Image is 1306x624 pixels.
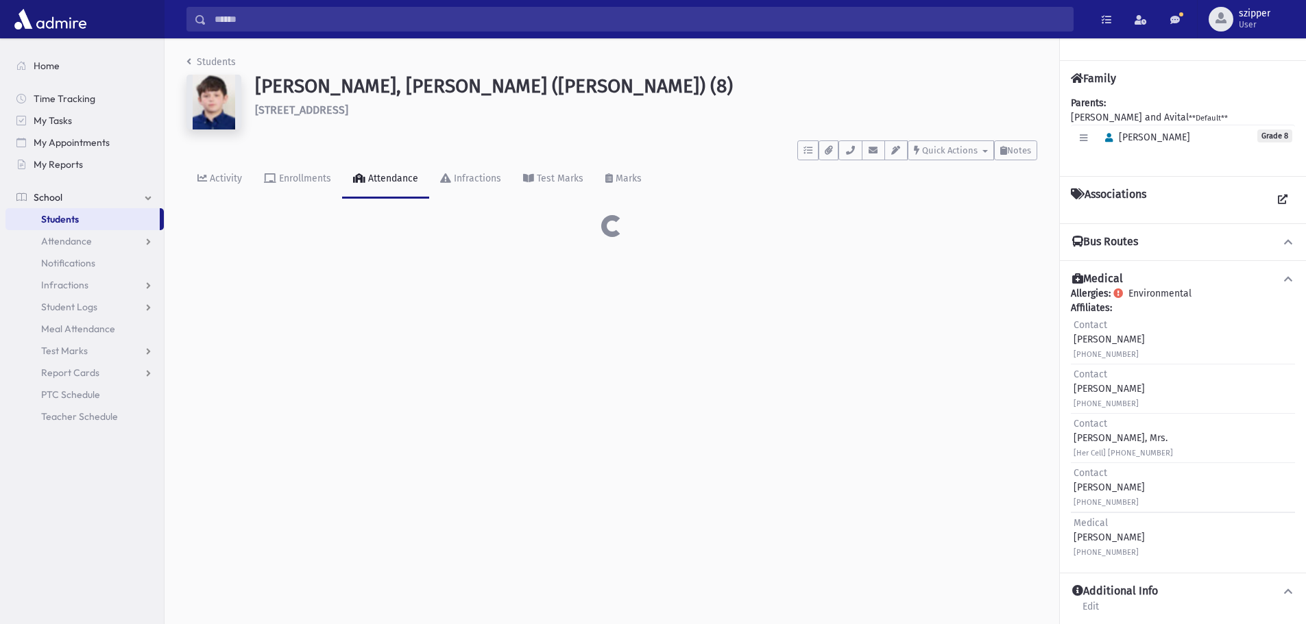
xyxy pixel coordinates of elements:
div: Activity [207,173,242,184]
a: Notifications [5,252,164,274]
small: [PHONE_NUMBER] [1074,548,1139,557]
div: Environmental [1071,286,1295,562]
span: Infractions [41,279,88,291]
div: [PERSON_NAME] [1074,367,1145,410]
span: Notes [1007,145,1031,155]
span: Contact [1074,467,1107,479]
h6: [STREET_ADDRESS] [255,103,1037,116]
small: [PHONE_NUMBER] [1074,399,1139,408]
b: Affiliates: [1071,302,1112,314]
h4: Medical [1072,272,1123,286]
div: [PERSON_NAME] and Avital [1071,96,1295,165]
span: Contact [1074,418,1107,429]
div: Attendance [365,173,418,184]
span: Home [34,60,60,72]
span: Student Logs [41,301,97,313]
span: My Reports [34,158,83,171]
a: Activity [186,160,253,199]
input: Search [206,7,1073,32]
a: Home [5,55,164,77]
span: Test Marks [41,345,88,357]
div: [PERSON_NAME] [1074,318,1145,361]
span: Notifications [41,257,95,269]
span: My Tasks [34,114,72,127]
a: Attendance [342,160,429,199]
button: Quick Actions [908,140,994,160]
button: Additional Info [1071,584,1295,599]
div: [PERSON_NAME], Mrs. [1074,416,1173,460]
a: Teacher Schedule [5,405,164,427]
span: Time Tracking [34,92,95,105]
h4: Bus Routes [1072,235,1138,249]
span: Students [41,213,79,225]
span: Report Cards [41,366,99,379]
a: Students [5,208,160,230]
a: PTC Schedule [5,384,164,405]
span: Meal Attendance [41,323,115,335]
div: Marks [613,173,642,184]
button: Medical [1071,272,1295,286]
a: Enrollments [253,160,342,199]
span: Attendance [41,235,92,247]
span: School [34,191,62,203]
h4: Associations [1071,188,1146,212]
a: View all Associations [1270,188,1295,212]
img: w== [186,75,241,129]
a: School [5,186,164,208]
a: Time Tracking [5,88,164,110]
div: Enrollments [276,173,331,184]
h4: Family [1071,72,1116,85]
a: Attendance [5,230,164,252]
a: Student Logs [5,296,164,318]
a: Report Cards [5,362,164,384]
div: Test Marks [534,173,583,184]
a: Test Marks [5,340,164,362]
a: Students [186,56,236,68]
img: AdmirePro [11,5,90,33]
a: Edit [1082,599,1100,623]
a: Test Marks [512,160,594,199]
a: Meal Attendance [5,318,164,340]
a: Infractions [429,160,512,199]
button: Notes [994,140,1037,160]
a: Marks [594,160,653,199]
div: [PERSON_NAME] [1074,466,1145,509]
small: [PHONE_NUMBER] [1074,350,1139,359]
span: Contact [1074,369,1107,380]
span: Quick Actions [922,145,978,155]
h1: [PERSON_NAME], [PERSON_NAME] ([PERSON_NAME]) (8) [255,75,1037,98]
a: Infractions [5,274,164,296]
span: Grade 8 [1257,129,1292,142]
nav: breadcrumb [186,55,236,75]
span: [PERSON_NAME] [1099,132,1190,143]
a: My Appointments [5,132,164,153]
button: Bus Routes [1071,235,1295,249]
h4: Additional Info [1072,584,1158,599]
b: Allergies: [1071,288,1111,299]
span: szipper [1239,8,1270,19]
small: [PHONE_NUMBER] [1074,498,1139,507]
span: My Appointments [34,136,110,149]
span: Medical [1074,517,1108,529]
a: My Reports [5,153,164,175]
span: Teacher Schedule [41,410,118,423]
div: Infractions [451,173,501,184]
span: Contact [1074,319,1107,331]
small: [Her Cell] [PHONE_NUMBER] [1074,449,1173,458]
a: My Tasks [5,110,164,132]
b: Parents: [1071,97,1106,109]
span: PTC Schedule [41,388,100,401]
div: [PERSON_NAME] [1074,516,1145,559]
span: User [1239,19,1270,30]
